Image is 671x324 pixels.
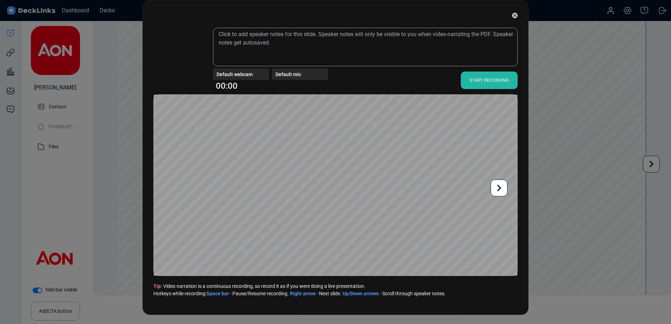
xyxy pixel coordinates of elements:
[290,291,315,296] b: Right arrow
[153,291,206,296] span: Hotkeys while recording:
[153,283,162,289] b: Tip:
[461,72,518,89] div: START RECORDING
[343,291,379,296] b: Up/Down arrows
[217,70,269,78] div: Default webcam
[206,291,229,296] b: Space bar
[153,290,518,297] span: - Pause/Resume recording. - Next slide. - Scroll through speaker notes.
[153,283,518,290] span: Video narration is a continuous recording, so record it as if you were doing a live presentation.
[275,70,328,78] div: Default mic
[216,80,328,92] div: 00:00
